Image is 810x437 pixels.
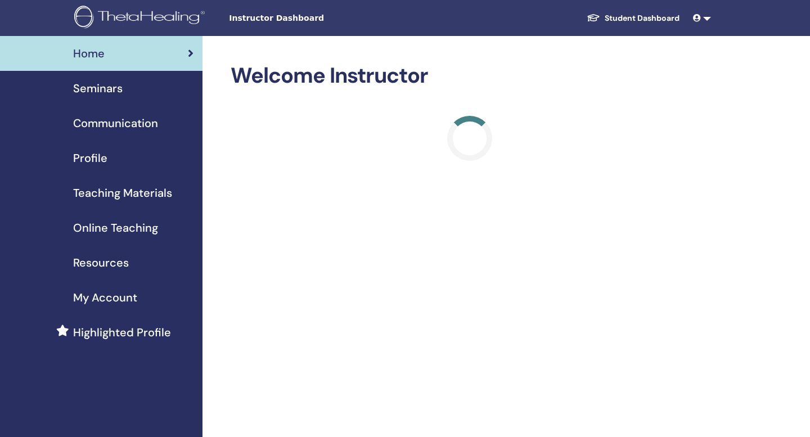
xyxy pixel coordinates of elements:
[229,12,398,24] span: Instructor Dashboard
[231,63,709,89] h2: Welcome Instructor
[73,289,137,306] span: My Account
[73,324,171,341] span: Highlighted Profile
[587,13,600,22] img: graduation-cap-white.svg
[73,184,172,201] span: Teaching Materials
[73,254,129,271] span: Resources
[73,150,107,166] span: Profile
[74,6,209,31] img: logo.png
[73,115,158,132] span: Communication
[73,219,158,236] span: Online Teaching
[73,80,123,97] span: Seminars
[578,8,688,29] a: Student Dashboard
[73,45,105,62] span: Home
